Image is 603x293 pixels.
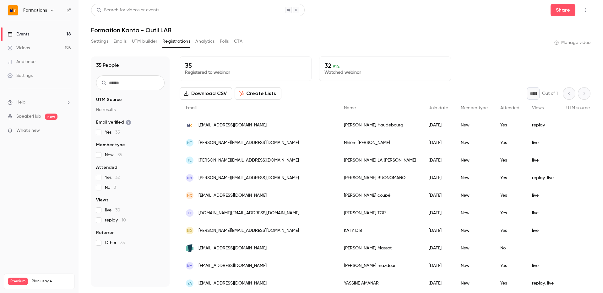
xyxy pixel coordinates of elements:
[324,69,446,76] p: Watched webinar
[8,45,30,51] div: Videos
[422,169,454,187] div: [DATE]
[198,245,267,252] span: [EMAIL_ADDRESS][DOMAIN_NAME]
[198,210,299,216] span: [DOMAIN_NAME][EMAIL_ADDRESS][DOMAIN_NAME]
[494,134,526,152] div: Yes
[526,239,560,257] div: -
[198,122,267,129] span: [EMAIL_ADDRESS][DOMAIN_NAME]
[187,140,192,146] span: NT
[526,116,560,134] div: replay
[494,187,526,204] div: Yes
[186,121,193,129] img: kanta.fr
[234,36,242,46] button: CTA
[422,187,454,204] div: [DATE]
[454,204,494,222] div: New
[422,116,454,134] div: [DATE]
[8,99,71,106] li: help-dropdown-opener
[338,169,422,187] div: [PERSON_NAME] BUONOMANO
[115,175,120,180] span: 32
[338,187,422,204] div: [PERSON_NAME] coupé
[186,244,193,252] img: 120-pour-cent.fr
[235,87,281,100] button: Create Lists
[494,204,526,222] div: Yes
[422,134,454,152] div: [DATE]
[8,5,18,15] img: Formations
[132,36,157,46] button: UTM builder
[198,192,267,199] span: [EMAIL_ADDRESS][DOMAIN_NAME]
[338,152,422,169] div: [PERSON_NAME] LA [PERSON_NAME]
[120,241,125,245] span: 35
[188,157,192,163] span: FL
[454,222,494,239] div: New
[551,4,575,16] button: Share
[454,134,494,152] div: New
[454,239,494,257] div: New
[96,142,125,148] span: Member type
[8,31,29,37] div: Events
[96,97,165,246] section: facet-groups
[454,187,494,204] div: New
[8,278,28,285] span: Premium
[96,230,114,236] span: Referrer
[338,257,422,274] div: [PERSON_NAME] mazdour
[526,222,560,239] div: live
[454,274,494,292] div: New
[96,107,165,113] p: No results
[187,175,192,181] span: NB
[115,130,120,135] span: 35
[114,185,116,190] span: 3
[338,116,422,134] div: [PERSON_NAME] Haudebourg
[16,127,40,134] span: What's new
[422,152,454,169] div: [DATE]
[162,36,190,46] button: Registrations
[198,140,299,146] span: [PERSON_NAME][EMAIL_ADDRESS][DOMAIN_NAME]
[429,106,448,110] span: Join date
[16,113,41,120] a: SpeakerHub
[338,274,422,292] div: YASSINE AMANAR
[198,227,299,234] span: [PERSON_NAME][EMAIL_ADDRESS][DOMAIN_NAME]
[198,263,267,269] span: [EMAIL_ADDRESS][DOMAIN_NAME]
[526,274,560,292] div: replay, live
[115,208,120,212] span: 30
[198,280,267,287] span: [EMAIL_ADDRESS][DOMAIN_NAME]
[494,274,526,292] div: Yes
[526,134,560,152] div: live
[195,36,215,46] button: Analytics
[96,197,108,203] span: Views
[185,69,306,76] p: Registered to webinar
[8,59,35,65] div: Audience
[45,114,57,120] span: new
[338,222,422,239] div: KATY DIB
[16,99,25,106] span: Help
[96,97,122,103] span: UTM Source
[333,64,340,69] span: 91 %
[105,240,125,246] span: Other
[526,187,560,204] div: live
[187,263,193,269] span: Km
[187,280,192,286] span: YA
[91,36,108,46] button: Settings
[122,218,126,222] span: 10
[422,274,454,292] div: [DATE]
[526,257,560,274] div: live
[554,40,590,46] a: Manage video
[96,119,131,125] span: Email verified
[105,174,120,181] span: Yes
[96,7,159,13] div: Search for videos or events
[63,128,71,134] iframe: Noticeable Trigger
[454,257,494,274] div: New
[454,169,494,187] div: New
[105,184,116,191] span: No
[422,239,454,257] div: [DATE]
[542,90,558,97] p: Out of 1
[198,157,299,164] span: [PERSON_NAME][EMAIL_ADDRESS][DOMAIN_NAME]
[422,222,454,239] div: [DATE]
[532,106,544,110] span: Views
[113,36,127,46] button: Emails
[454,116,494,134] div: New
[105,152,122,158] span: New
[188,210,192,216] span: lT
[494,222,526,239] div: Yes
[105,129,120,136] span: Yes
[187,193,193,198] span: hc
[105,217,126,223] span: replay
